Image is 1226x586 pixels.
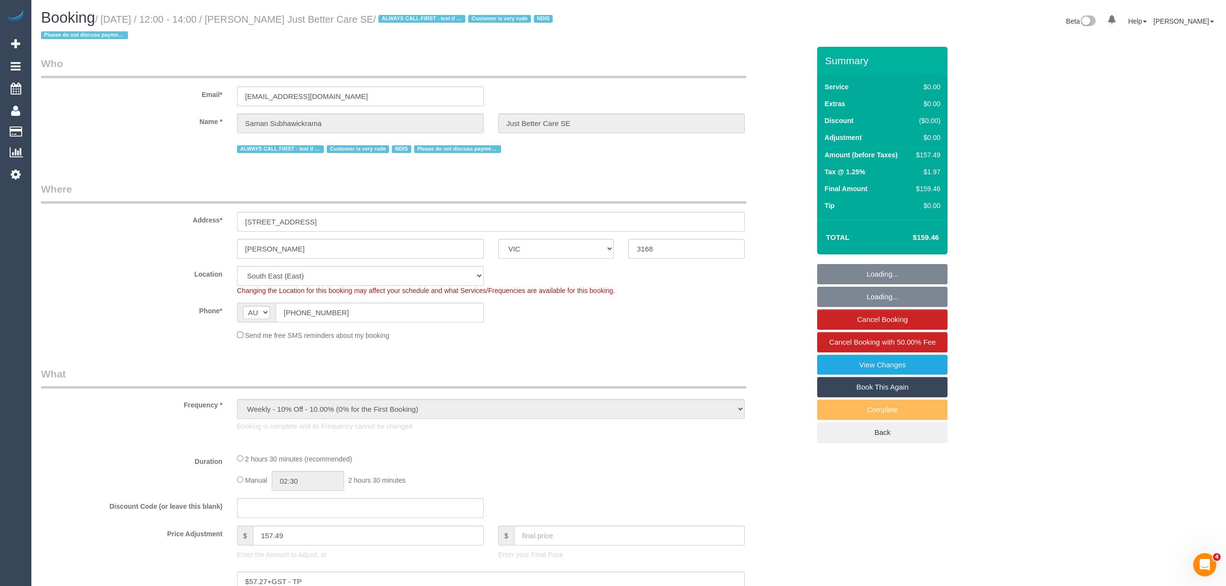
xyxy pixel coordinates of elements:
label: Discount [824,116,853,126]
input: Post Code* [628,239,745,259]
label: Address* [34,212,230,225]
span: Customer is very rude [327,145,389,153]
label: Price Adjustment [34,526,230,539]
label: Frequency * [34,397,230,410]
label: Tax @ 1.25% [824,167,865,177]
label: Final Amount [824,184,867,194]
input: Suburb* [237,239,484,259]
div: $1.97 [912,167,940,177]
span: ALWAYS CALL FIRST - text if no answer [237,145,324,153]
a: View Changes [817,355,947,375]
span: NDIS [392,145,411,153]
label: Service [824,82,849,92]
span: Booking [41,9,95,26]
img: New interface [1080,15,1096,28]
input: Phone* [276,303,484,322]
label: Email* [34,86,230,99]
label: Name * [34,113,230,126]
strong: Total [826,233,850,241]
a: Help [1128,17,1147,25]
div: $0.00 [912,99,940,109]
legend: Where [41,182,746,204]
div: $157.49 [912,150,940,160]
span: 2 hours 30 minutes (recommended) [245,455,352,463]
label: Location [34,266,230,279]
label: Tip [824,201,835,210]
div: $0.00 [912,201,940,210]
span: Changing the Location for this booking may affect your schedule and what Services/Frequencies are... [237,287,615,294]
label: Duration [34,453,230,466]
input: Last Name* [498,113,745,133]
div: $0.00 [912,82,940,92]
span: Customer is very rude [468,15,530,23]
h4: $159.46 [884,234,939,242]
span: 4 [1213,553,1221,561]
small: / [DATE] / 12:00 - 14:00 / [PERSON_NAME] Just Better Care SE [41,14,556,41]
label: Discount Code (or leave this blank) [34,498,230,511]
a: Back [817,422,947,443]
input: First Name* [237,113,484,133]
iframe: Intercom live chat [1193,553,1216,576]
a: [PERSON_NAME] [1154,17,1214,25]
input: final price [514,526,745,545]
span: $ [498,526,514,545]
a: Book This Again [817,377,947,397]
label: Phone* [34,303,230,316]
img: Automaid Logo [6,10,25,23]
span: $ [237,526,253,545]
p: Enter your Final Price [498,550,745,559]
div: ($0.00) [912,116,940,126]
label: Extras [824,99,845,109]
a: Beta [1066,17,1096,25]
span: Cancel Booking with 50.00% Fee [829,338,936,346]
a: Cancel Booking with 50.00% Fee [817,332,947,352]
span: Send me free SMS reminders about my booking [245,332,390,339]
label: Adjustment [824,133,862,142]
label: Amount (before Taxes) [824,150,897,160]
p: Booking is complete and its Frequency cannot be changed [237,421,745,431]
span: Please do not discuss payment with clients [41,31,128,39]
div: $159.46 [912,184,940,194]
legend: Who [41,56,746,78]
span: Manual [245,476,267,484]
span: ALWAYS CALL FIRST - text if no answer [378,15,465,23]
span: Please do not discuss payment with clients [414,145,501,153]
input: Email* [237,86,484,106]
legend: What [41,367,746,389]
a: Cancel Booking [817,309,947,330]
span: NDIS [534,15,553,23]
p: Enter the Amount to Adjust, or [237,550,484,559]
h3: Summary [825,55,943,66]
span: 2 hours 30 minutes [348,476,405,484]
div: $0.00 [912,133,940,142]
